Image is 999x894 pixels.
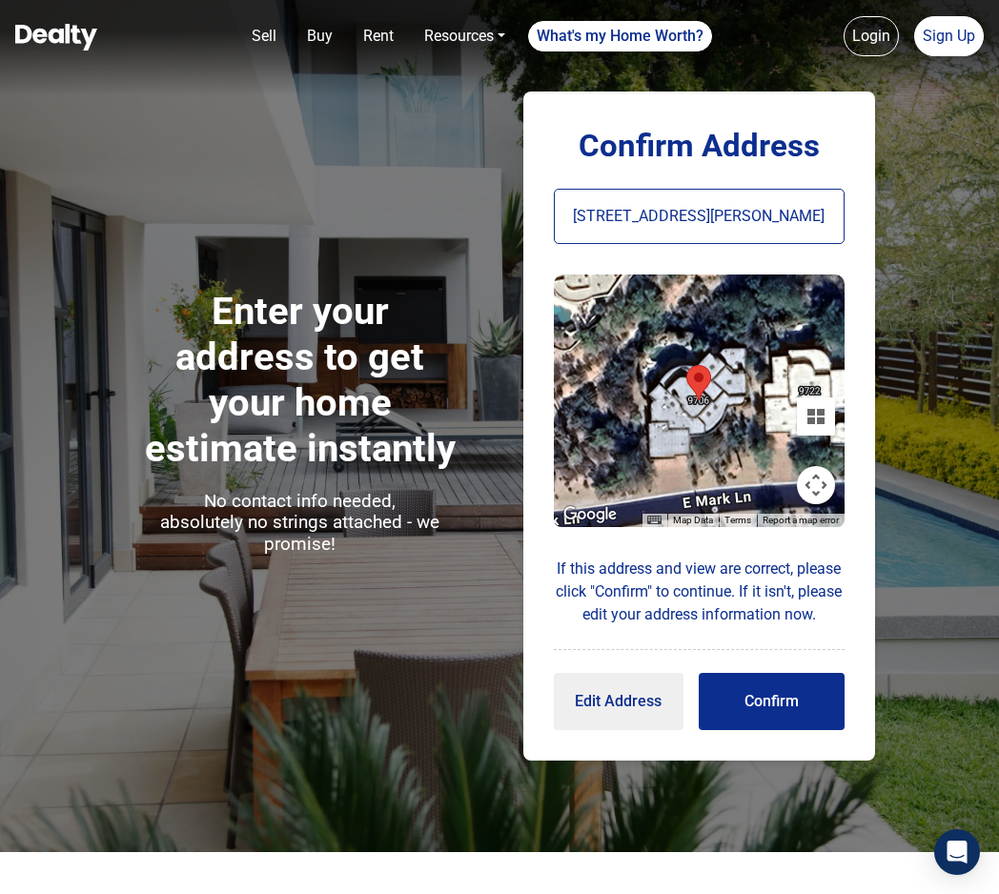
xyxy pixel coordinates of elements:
img: Google [559,502,622,527]
a: Terms (opens in new tab) [724,515,751,525]
button: Map camera controls [797,466,835,504]
p: If this address and view are correct, please click "Confirm" to continue. If it isn't, please edi... [554,558,845,626]
button: Tilt map [797,397,835,436]
h1: Enter your address to get your home estimate instantly [139,289,460,563]
p: [STREET_ADDRESS][PERSON_NAME] [554,189,845,244]
a: Resources [417,17,513,55]
a: Buy [299,17,340,55]
a: Login [844,16,899,56]
div: Open Intercom Messenger [934,829,980,875]
div: Confirm Address [554,122,845,170]
a: What's my Home Worth? [528,21,712,51]
a: Open this area in Google Maps (opens a new window) [559,502,622,527]
button: Confirm [699,673,845,730]
button: Map Data [673,514,713,527]
img: Dealty - Buy, Sell & Rent Homes [15,24,97,51]
iframe: BigID CMP Widget [10,837,67,894]
button: Edit Address [554,673,684,730]
a: Rent [356,17,401,55]
button: Keyboard shortcuts [647,514,661,527]
a: Sell [244,17,284,55]
a: Sign Up [914,16,984,56]
a: Report a map error [763,515,839,525]
h3: No contact info needed, absolutely no strings attached - we promise! [139,491,460,556]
